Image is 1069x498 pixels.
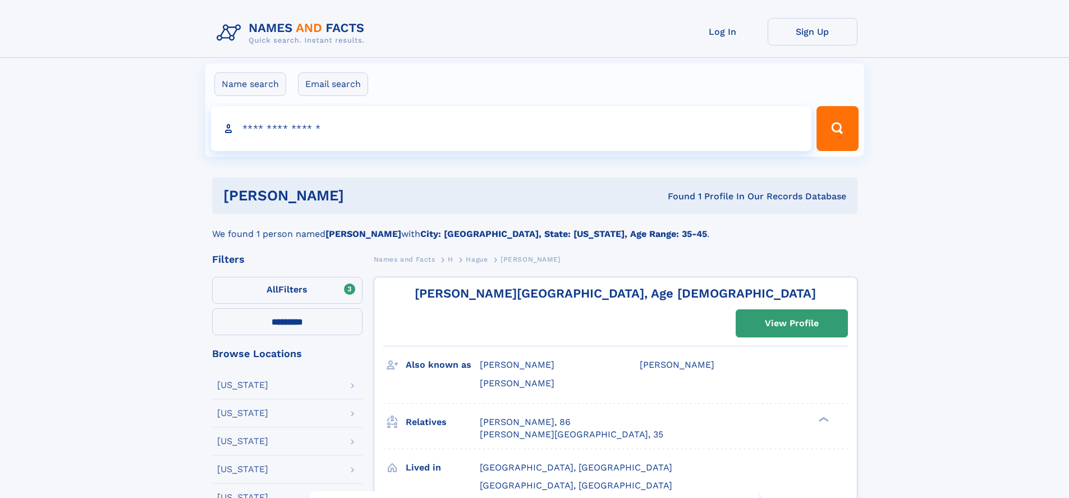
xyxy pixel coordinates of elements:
span: All [267,284,278,295]
div: [US_STATE] [217,465,268,474]
span: [PERSON_NAME] [480,378,554,389]
a: [PERSON_NAME][GEOGRAPHIC_DATA], 35 [480,428,663,441]
div: Filters [212,254,363,264]
a: Log In [678,18,768,45]
a: Sign Up [768,18,857,45]
h3: Relatives [406,413,480,432]
label: Email search [298,72,368,96]
span: [GEOGRAPHIC_DATA], [GEOGRAPHIC_DATA] [480,480,672,491]
div: Browse Locations [212,349,363,359]
a: Names and Facts [374,252,435,266]
button: Search Button [816,106,858,151]
b: City: [GEOGRAPHIC_DATA], State: [US_STATE], Age Range: 35-45 [420,229,707,239]
a: View Profile [736,310,847,337]
div: [US_STATE] [217,409,268,418]
h3: Also known as [406,355,480,374]
a: H [448,252,453,266]
b: [PERSON_NAME] [325,229,401,239]
a: Hague [466,252,488,266]
div: Found 1 Profile In Our Records Database [506,190,846,203]
span: [PERSON_NAME] [480,359,554,370]
h3: Lived in [406,458,480,477]
span: Hague [466,255,488,263]
span: [PERSON_NAME] [640,359,714,370]
label: Name search [214,72,286,96]
span: [GEOGRAPHIC_DATA], [GEOGRAPHIC_DATA] [480,462,672,473]
div: ❯ [816,415,829,423]
img: Logo Names and Facts [212,18,374,48]
div: View Profile [765,310,819,336]
h1: [PERSON_NAME] [223,189,506,203]
label: Filters [212,277,363,304]
div: We found 1 person named with . [212,214,857,241]
span: H [448,255,453,263]
a: [PERSON_NAME], 86 [480,416,571,428]
div: [US_STATE] [217,381,268,390]
span: [PERSON_NAME] [501,255,561,263]
a: [PERSON_NAME][GEOGRAPHIC_DATA], Age [DEMOGRAPHIC_DATA] [415,286,816,300]
input: search input [211,106,812,151]
div: [US_STATE] [217,437,268,446]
